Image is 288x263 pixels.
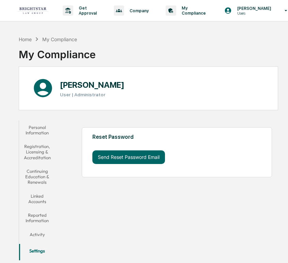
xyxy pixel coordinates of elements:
p: Get Approval [73,5,100,16]
h1: [PERSON_NAME] [60,80,124,90]
p: My Compliance [176,5,209,16]
button: Activity [19,228,55,244]
div: secondary tabs example [19,120,55,260]
button: Reported Information [19,208,55,228]
img: logo [16,7,49,14]
h3: User | Administrator [60,92,124,97]
button: Send Reset Password Email [92,150,165,164]
div: My Compliance [19,43,96,61]
p: Company [124,8,152,13]
button: Registration, Licensing & Accreditation [19,139,55,164]
div: Reset Password [92,134,227,140]
button: Settings [19,244,55,260]
button: Continuing Education & Renewals [19,164,55,189]
div: My Compliance [42,36,77,42]
button: Linked Accounts [19,189,55,209]
p: [PERSON_NAME] [232,6,275,11]
button: Personal Information [19,120,55,140]
p: Users [232,11,275,16]
div: Home [19,36,32,42]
